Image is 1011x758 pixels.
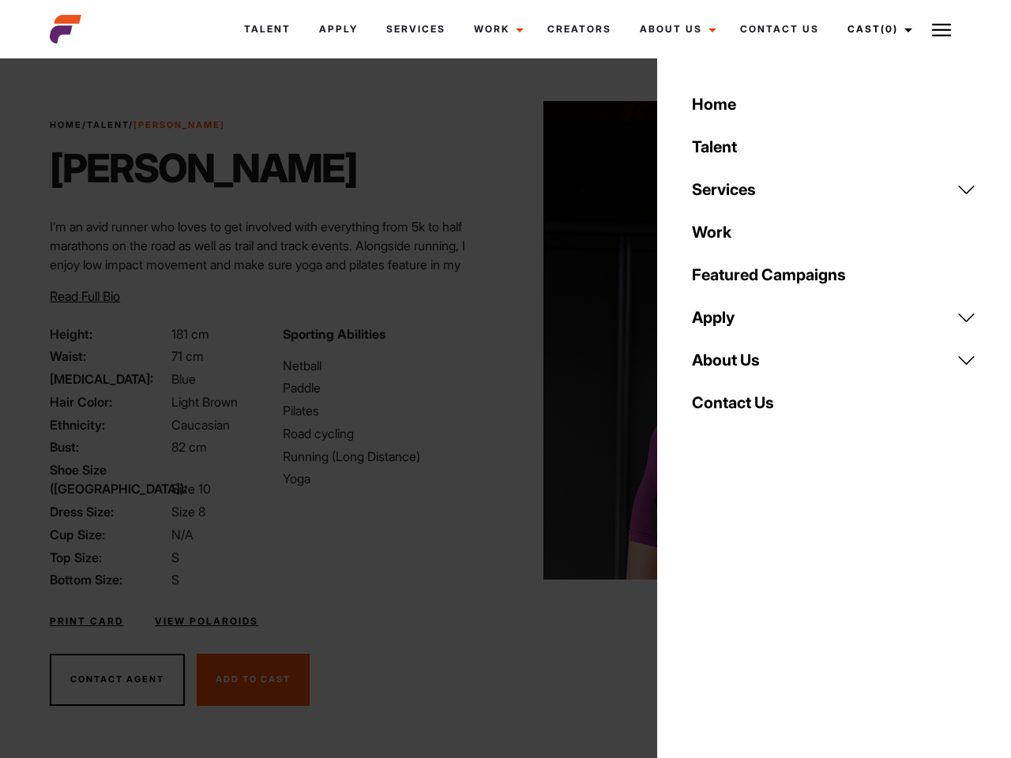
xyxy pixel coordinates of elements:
[932,21,951,39] img: Burger icon
[87,119,129,130] a: Talent
[50,614,123,629] a: Print Card
[460,8,533,51] a: Work
[283,447,496,466] li: Running (Long Distance)
[50,548,168,567] span: Top Size:
[50,144,357,192] h1: [PERSON_NAME]
[50,415,168,434] span: Ethnicity:
[50,392,168,411] span: Hair Color:
[133,119,225,130] strong: [PERSON_NAME]
[171,371,196,387] span: Blue
[372,8,460,51] a: Services
[50,217,496,312] p: I’m an avid runner who loves to get involved with everything from 5k to half marathons on the roa...
[216,674,291,685] span: Add To Cast
[682,253,986,296] a: Featured Campaigns
[50,325,168,343] span: Height:
[50,437,168,456] span: Bust:
[305,8,372,51] a: Apply
[682,211,986,253] a: Work
[50,502,168,521] span: Dress Size:
[155,614,258,629] a: View Polaroids
[50,287,120,306] button: Read Full Bio
[50,460,168,498] span: Shoe Size ([GEOGRAPHIC_DATA]):
[283,424,496,443] li: Road cycling
[50,570,168,589] span: Bottom Size:
[171,417,230,433] span: Caucasian
[50,13,81,45] img: cropped-aefm-brand-fav-22-square.png
[171,394,238,410] span: Light Brown
[682,296,986,339] a: Apply
[50,525,168,544] span: Cup Size:
[50,118,225,132] span: / /
[283,401,496,420] li: Pilates
[197,654,310,706] button: Add To Cast
[682,339,986,381] a: About Us
[682,381,986,424] a: Contact Us
[283,326,385,342] strong: Sporting Abilities
[230,8,305,51] a: Talent
[171,348,204,364] span: 71 cm
[171,527,194,542] span: N/A
[50,370,168,388] span: [MEDICAL_DATA]:
[283,469,496,488] li: Yoga
[171,550,179,565] span: S
[682,83,986,126] a: Home
[533,8,626,51] a: Creators
[171,572,179,587] span: S
[726,8,833,51] a: Contact Us
[50,119,82,130] a: Home
[171,504,205,520] span: Size 8
[171,326,209,342] span: 181 cm
[833,8,922,51] a: Cast(0)
[171,481,211,497] span: Size 10
[881,23,898,35] span: (0)
[682,126,986,168] a: Talent
[50,654,185,706] button: Contact Agent
[283,356,496,375] li: Netball
[682,168,986,211] a: Services
[50,347,168,366] span: Waist:
[171,439,207,455] span: 82 cm
[283,378,496,397] li: Paddle
[50,288,120,304] span: Read Full Bio
[626,8,726,51] a: About Us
